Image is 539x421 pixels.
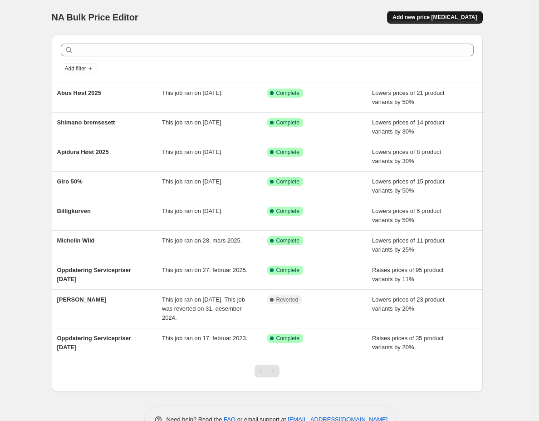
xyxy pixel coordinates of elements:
[276,335,299,342] span: Complete
[276,208,299,215] span: Complete
[276,149,299,156] span: Complete
[57,335,131,351] span: Oppdatering Servicepriser [DATE]
[372,237,445,253] span: Lowers prices of 11 product variants by 25%
[255,365,279,377] nav: Pagination
[57,296,107,303] span: [PERSON_NAME]
[57,267,131,282] span: Oppdatering Servicepriser [DATE]
[162,208,223,214] span: This job ran on [DATE].
[372,208,441,223] span: Lowers prices of 6 product variants by 50%
[57,237,95,244] span: Michelin Wild
[372,335,444,351] span: Raises prices of 35 product variants by 20%
[52,12,138,22] span: NA Bulk Price Editor
[162,267,248,273] span: This job ran on 27. februar 2025.
[162,335,248,342] span: This job ran on 17. februar 2023.
[276,119,299,126] span: Complete
[162,237,242,244] span: This job ran on 28. mars 2025.
[57,208,91,214] span: Billigkurven
[276,89,299,97] span: Complete
[276,296,299,303] span: Reverted
[57,178,83,185] span: Giro 50%
[372,119,445,135] span: Lowers prices of 14 product variants by 30%
[276,237,299,244] span: Complete
[162,149,223,155] span: This job ran on [DATE].
[57,89,102,96] span: Abus Høst 2025
[372,267,444,282] span: Raises prices of 95 product variants by 11%
[162,178,223,185] span: This job ran on [DATE].
[276,267,299,274] span: Complete
[387,11,482,24] button: Add new price [MEDICAL_DATA]
[65,65,86,72] span: Add filter
[372,296,445,312] span: Lowers prices of 23 product variants by 20%
[372,89,445,105] span: Lowers prices of 21 product variants by 50%
[162,89,223,96] span: This job ran on [DATE].
[392,14,477,21] span: Add new price [MEDICAL_DATA]
[372,178,445,194] span: Lowers prices of 15 product variants by 50%
[276,178,299,185] span: Complete
[57,119,115,126] span: Shimano bremsesett
[57,149,109,155] span: Apidura Høst 2025
[162,119,223,126] span: This job ran on [DATE].
[372,149,441,164] span: Lowers prices of 8 product variants by 30%
[162,296,245,321] span: This job ran on [DATE]. This job was reverted on 31. desember 2024.
[61,63,97,74] button: Add filter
